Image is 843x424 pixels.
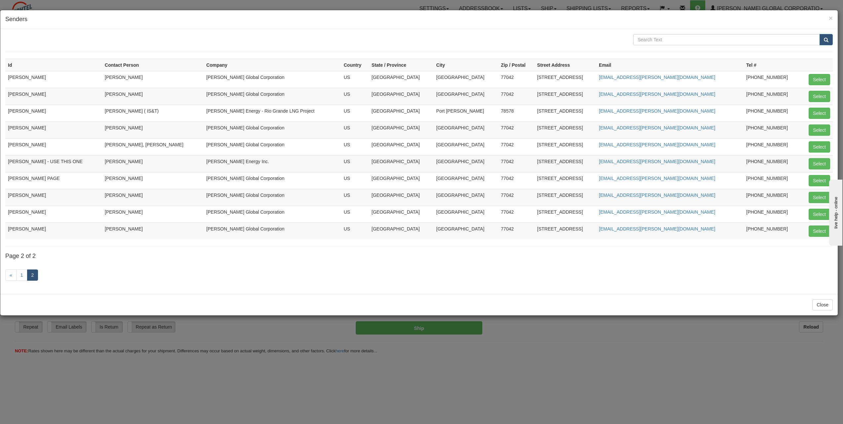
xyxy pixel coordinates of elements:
[809,209,830,220] button: Select
[744,223,800,239] td: [PHONE_NUMBER]
[744,59,800,71] th: Tel #
[5,155,102,172] td: [PERSON_NAME] - USE THIS ONE
[204,105,341,122] td: [PERSON_NAME] Energy - Rio Grande LNG Project
[5,189,102,206] td: [PERSON_NAME]
[534,223,596,239] td: [STREET_ADDRESS]
[204,223,341,239] td: [PERSON_NAME] Global Corporation
[369,172,434,189] td: [GEOGRAPHIC_DATA]
[5,6,61,11] div: live help - online
[599,226,715,231] a: [EMAIL_ADDRESS][PERSON_NAME][DOMAIN_NAME]
[809,192,830,203] button: Select
[534,59,596,71] th: Street Address
[599,75,715,80] a: [EMAIL_ADDRESS][PERSON_NAME][DOMAIN_NAME]
[102,189,204,206] td: [PERSON_NAME]
[744,155,800,172] td: [PHONE_NUMBER]
[369,155,434,172] td: [GEOGRAPHIC_DATA]
[341,155,369,172] td: US
[341,223,369,239] td: US
[102,122,204,138] td: [PERSON_NAME]
[809,226,830,237] button: Select
[434,71,498,88] td: [GEOGRAPHIC_DATA]
[829,14,833,22] span: ×
[498,223,534,239] td: 77042
[828,178,842,246] iframe: chat widget
[341,138,369,155] td: US
[102,71,204,88] td: [PERSON_NAME]
[599,159,715,164] a: [EMAIL_ADDRESS][PERSON_NAME][DOMAIN_NAME]
[204,206,341,223] td: [PERSON_NAME] Global Corporation
[5,15,833,24] h4: Senders
[744,206,800,223] td: [PHONE_NUMBER]
[16,269,27,281] a: 1
[498,155,534,172] td: 77042
[599,209,715,215] a: [EMAIL_ADDRESS][PERSON_NAME][DOMAIN_NAME]
[599,193,715,198] a: [EMAIL_ADDRESS][PERSON_NAME][DOMAIN_NAME]
[498,88,534,105] td: 77042
[434,59,498,71] th: City
[341,189,369,206] td: US
[204,71,341,88] td: [PERSON_NAME] Global Corporation
[498,59,534,71] th: Zip / Postal
[498,206,534,223] td: 77042
[341,122,369,138] td: US
[534,105,596,122] td: [STREET_ADDRESS]
[204,88,341,105] td: [PERSON_NAME] Global Corporation
[369,88,434,105] td: [GEOGRAPHIC_DATA]
[5,223,102,239] td: [PERSON_NAME]
[809,124,830,136] button: Select
[369,71,434,88] td: [GEOGRAPHIC_DATA]
[5,71,102,88] td: [PERSON_NAME]
[534,189,596,206] td: [STREET_ADDRESS]
[534,138,596,155] td: [STREET_ADDRESS]
[809,74,830,85] button: Select
[204,138,341,155] td: [PERSON_NAME] Global Corporation
[809,108,830,119] button: Select
[27,269,38,281] a: 2
[204,189,341,206] td: [PERSON_NAME] Global Corporation
[599,108,715,114] a: [EMAIL_ADDRESS][PERSON_NAME][DOMAIN_NAME]
[434,122,498,138] td: [GEOGRAPHIC_DATA]
[744,88,800,105] td: [PHONE_NUMBER]
[341,172,369,189] td: US
[534,88,596,105] td: [STREET_ADDRESS]
[534,122,596,138] td: [STREET_ADDRESS]
[102,155,204,172] td: [PERSON_NAME]
[5,269,17,281] a: «
[5,206,102,223] td: [PERSON_NAME]
[809,91,830,102] button: Select
[102,223,204,239] td: [PERSON_NAME]
[534,155,596,172] td: [STREET_ADDRESS]
[369,59,434,71] th: State / Province
[434,155,498,172] td: [GEOGRAPHIC_DATA]
[434,189,498,206] td: [GEOGRAPHIC_DATA]
[5,253,833,260] h4: Page 2 of 2
[369,138,434,155] td: [GEOGRAPHIC_DATA]
[5,88,102,105] td: [PERSON_NAME]
[809,158,830,169] button: Select
[102,138,204,155] td: [PERSON_NAME], [PERSON_NAME]
[434,138,498,155] td: [GEOGRAPHIC_DATA]
[744,71,800,88] td: [PHONE_NUMBER]
[498,138,534,155] td: 77042
[102,59,204,71] th: Contact Person
[5,172,102,189] td: [PERSON_NAME] PAGE
[369,223,434,239] td: [GEOGRAPHIC_DATA]
[498,122,534,138] td: 77042
[812,299,833,310] button: Close
[369,122,434,138] td: [GEOGRAPHIC_DATA]
[599,125,715,130] a: [EMAIL_ADDRESS][PERSON_NAME][DOMAIN_NAME]
[534,206,596,223] td: [STREET_ADDRESS]
[102,105,204,122] td: [PERSON_NAME] ( IS&T)
[434,88,498,105] td: [GEOGRAPHIC_DATA]
[534,71,596,88] td: [STREET_ADDRESS]
[5,138,102,155] td: [PERSON_NAME]
[498,105,534,122] td: 78578
[809,141,830,153] button: Select
[809,175,830,186] button: Select
[633,34,820,45] input: Search Text
[369,206,434,223] td: [GEOGRAPHIC_DATA]
[498,71,534,88] td: 77042
[341,71,369,88] td: US
[204,172,341,189] td: [PERSON_NAME] Global Corporation
[498,172,534,189] td: 77042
